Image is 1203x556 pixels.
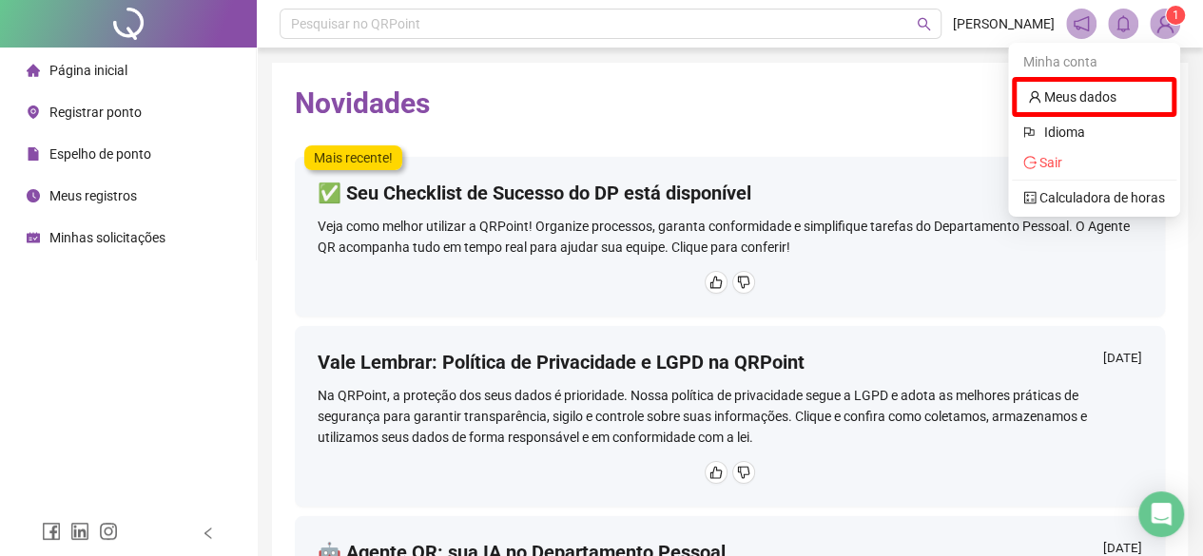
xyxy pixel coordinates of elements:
[49,63,127,78] span: Página inicial
[1103,349,1142,373] div: [DATE]
[99,522,118,541] span: instagram
[295,86,1165,122] h2: Novidades
[1039,155,1062,170] span: Sair
[1023,190,1165,205] a: calculator Calculadora de horas
[953,13,1055,34] span: [PERSON_NAME]
[304,145,402,170] label: Mais recente!
[709,276,723,289] span: like
[49,105,142,120] span: Registrar ponto
[318,180,751,206] h4: ✅ Seu Checklist de Sucesso do DP está disponível
[1151,10,1179,38] img: 95130
[737,276,750,289] span: dislike
[917,17,931,31] span: search
[27,105,40,119] span: environment
[27,147,40,161] span: file
[70,522,89,541] span: linkedin
[202,527,215,540] span: left
[318,216,1142,258] div: Veja como melhor utilizar a QRPoint! Organize processos, garanta conformidade e simplifique taref...
[1115,15,1132,32] span: bell
[1173,9,1179,22] span: 1
[1138,491,1184,537] div: Open Intercom Messenger
[1023,156,1037,169] span: logout
[318,349,805,375] h4: Vale Lembrar: Política de Privacidade e LGPD na QRPoint
[27,231,40,244] span: schedule
[1023,122,1037,143] span: flag
[42,522,61,541] span: facebook
[27,189,40,202] span: clock-circle
[709,466,723,479] span: like
[1166,6,1185,25] sup: Atualize o seu contato no menu Meus Dados
[737,466,750,479] span: dislike
[49,230,165,245] span: Minhas solicitações
[318,385,1142,448] div: Na QRPoint, a proteção dos seus dados é prioridade. Nossa política de privacidade segue a LGPD e ...
[1073,15,1090,32] span: notification
[27,64,40,77] span: home
[49,146,151,162] span: Espelho de ponto
[1044,122,1154,143] span: Idioma
[49,188,137,203] span: Meus registros
[1028,89,1116,105] a: user Meus dados
[1012,47,1176,77] div: Minha conta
